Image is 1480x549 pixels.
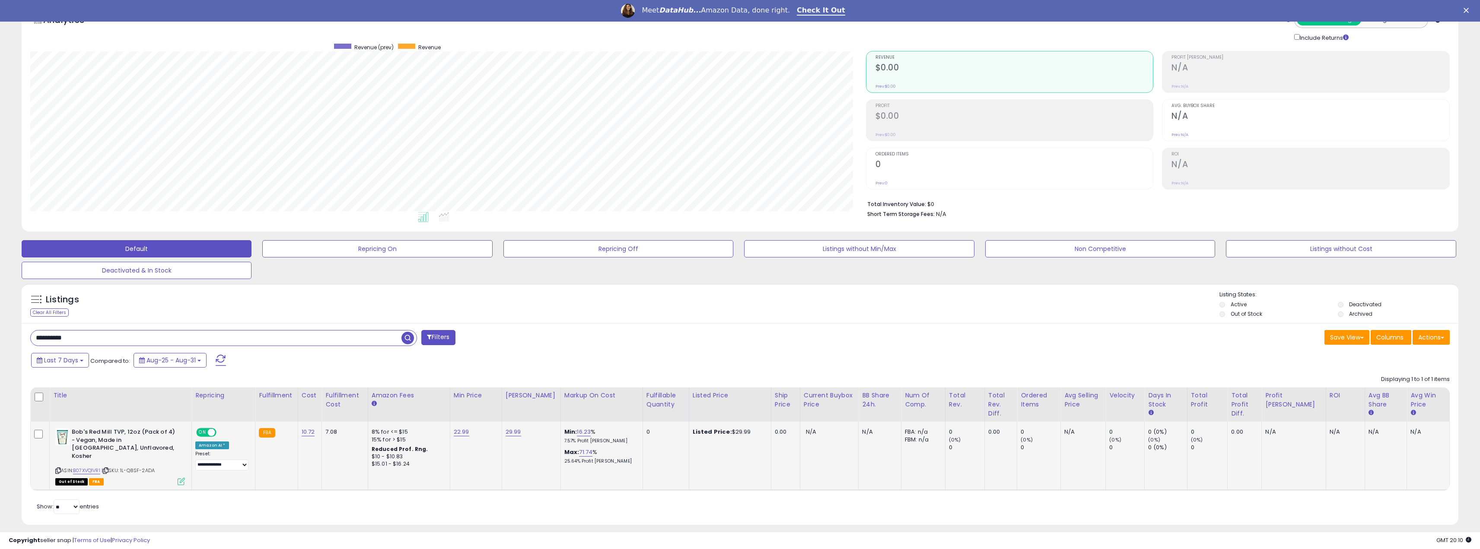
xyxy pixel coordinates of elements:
div: ASIN: [55,428,185,484]
div: 0 [1109,428,1144,436]
div: N/A [1064,428,1099,436]
span: N/A [806,428,816,436]
small: Prev: N/A [1171,84,1188,89]
span: Compared to: [90,357,130,365]
div: N/A [862,428,894,436]
div: $10 - $10.83 [372,453,443,460]
button: Listings without Min/Max [744,240,974,257]
img: Profile image for Georgie [621,4,635,18]
button: Listings without Cost [1226,240,1456,257]
h2: N/A [1171,159,1449,171]
div: N/A [1410,428,1443,436]
div: [PERSON_NAME] [506,391,557,400]
div: Clear All Filters [30,308,69,317]
h2: $0.00 [875,63,1153,74]
small: (0%) [1109,436,1121,443]
div: Velocity [1109,391,1141,400]
li: $0 [867,198,1443,209]
small: (0%) [1148,436,1160,443]
small: Prev: N/A [1171,181,1188,186]
div: N/A [1369,428,1400,436]
p: Listing States: [1219,291,1458,299]
span: Avg. Buybox Share [1171,104,1449,108]
div: Total Profit Diff. [1231,391,1258,418]
b: Max: [564,448,579,456]
p: 7.57% Profit [PERSON_NAME] [564,438,636,444]
span: Columns [1376,333,1404,342]
div: Preset: [195,451,248,470]
a: 10.72 [302,428,315,436]
div: Include Returns [1288,32,1359,42]
div: Repricing [195,391,251,400]
div: seller snap | | [9,536,150,545]
span: Revenue [875,55,1153,60]
button: Deactivated & In Stock [22,262,251,279]
b: Min: [564,428,577,436]
div: 0.00 [1231,428,1255,436]
div: Ship Price [775,391,796,409]
button: Last 7 Days [31,353,89,368]
b: Listed Price: [693,428,732,436]
div: Fulfillment [259,391,294,400]
small: Days In Stock. [1148,409,1153,417]
p: 25.64% Profit [PERSON_NAME] [564,458,636,464]
div: 0 [949,428,984,436]
div: Cost [302,391,318,400]
div: 0.00 [775,428,793,436]
button: Repricing Off [503,240,733,257]
div: Profit [PERSON_NAME] [1265,391,1322,409]
div: Avg Selling Price [1064,391,1102,409]
a: 16.23 [577,428,591,436]
div: Title [53,391,188,400]
i: DataHub... [659,6,701,14]
span: Last 7 Days [44,356,78,365]
div: $15.01 - $16.24 [372,460,443,468]
small: (0%) [949,436,961,443]
small: (0%) [1191,436,1203,443]
div: 0 [1191,444,1228,451]
div: % [564,448,636,464]
div: Listed Price [693,391,767,400]
small: Prev: $0.00 [875,84,896,89]
span: All listings that are currently out of stock and unavailable for purchase on Amazon [55,478,88,486]
div: Min Price [454,391,498,400]
div: Total Rev. Diff. [988,391,1013,418]
span: FBA [89,478,104,486]
label: Archived [1349,310,1372,317]
div: 15% for > $15 [372,436,443,444]
div: Displaying 1 to 1 of 1 items [1381,375,1450,384]
div: 0 [1109,444,1144,451]
div: $29.99 [693,428,764,436]
span: ON [197,429,208,436]
div: Close [1464,8,1472,13]
button: Columns [1371,330,1411,345]
div: N/A [1330,428,1358,436]
span: OFF [215,429,229,436]
div: Amazon Fees [372,391,446,400]
div: 7.08 [325,428,361,436]
small: FBA [259,428,275,438]
div: Num of Comp. [905,391,942,409]
span: 2025-09-9 20:10 GMT [1436,536,1471,544]
div: 0 [949,444,984,451]
div: FBM: n/a [905,436,939,444]
b: Bob's Red Mill TVP, 12oz (Pack of 4) - Vegan, Made in [GEOGRAPHIC_DATA], Unflavored, Kosher [72,428,177,462]
span: Ordered Items [875,152,1153,157]
span: Revenue (prev) [354,44,394,51]
div: 0 [1021,444,1060,451]
button: Actions [1413,330,1450,345]
b: Total Inventory Value: [867,200,926,208]
th: The percentage added to the cost of goods (COGS) that forms the calculator for Min & Max prices. [560,387,643,422]
button: Non Competitive [985,240,1215,257]
a: Terms of Use [74,536,111,544]
button: Aug-25 - Aug-31 [134,353,207,368]
div: 0 (0%) [1148,444,1187,451]
h5: Listings [46,294,79,306]
small: Prev: N/A [1171,132,1188,137]
h2: $0.00 [875,111,1153,123]
div: Markup on Cost [564,391,639,400]
small: Avg BB Share. [1369,409,1374,417]
span: Show: entries [37,502,99,511]
div: Avg Win Price [1410,391,1446,409]
span: | SKU: 1L-Q8SF-2ADA [102,467,155,474]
